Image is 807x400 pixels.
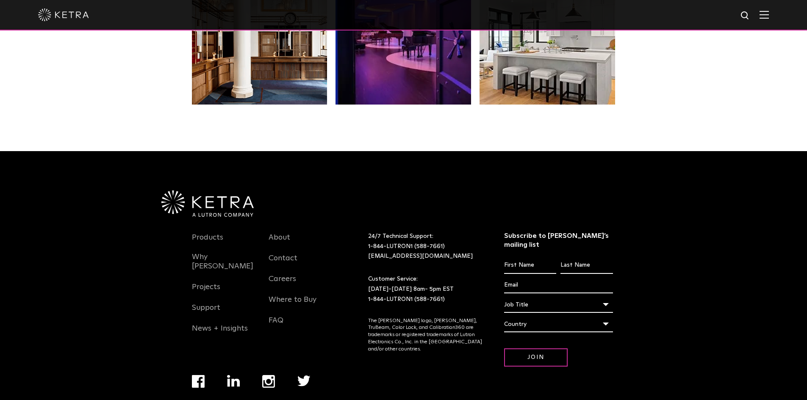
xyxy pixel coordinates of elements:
div: Country [504,316,613,332]
input: Email [504,277,613,293]
h3: Subscribe to [PERSON_NAME]’s mailing list [504,232,613,249]
p: 24/7 Technical Support: [368,232,483,262]
div: Job Title [504,297,613,313]
a: Projects [192,282,220,302]
input: Last Name [560,257,613,273]
img: ketra-logo-2019-white [38,8,89,21]
a: Products [192,233,223,252]
a: News + Insights [192,324,248,343]
input: First Name [504,257,556,273]
img: Hamburger%20Nav.svg [760,11,769,19]
img: instagram [262,375,275,388]
a: Why [PERSON_NAME] [192,252,256,281]
div: Navigation Menu [192,232,256,343]
img: linkedin [227,375,240,387]
a: About [269,233,290,252]
div: Navigation Menu [269,232,333,335]
a: Support [192,303,220,323]
a: 1-844-LUTRON1 (588-7661) [368,296,445,302]
a: Where to Buy [269,295,316,314]
p: The [PERSON_NAME] logo, [PERSON_NAME], TruBeam, Color Lock, and Calibration360 are trademarks or ... [368,317,483,353]
img: twitter [297,375,311,386]
img: facebook [192,375,205,388]
a: 1-844-LUTRON1 (588-7661) [368,243,445,249]
p: Customer Service: [DATE]-[DATE] 8am- 5pm EST [368,274,483,304]
img: search icon [740,11,751,21]
a: FAQ [269,316,283,335]
a: Contact [269,254,297,273]
a: [EMAIL_ADDRESS][DOMAIN_NAME] [368,253,473,259]
a: Careers [269,274,296,294]
img: Ketra-aLutronCo_White_RGB [161,190,254,217]
input: Join [504,348,568,367]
